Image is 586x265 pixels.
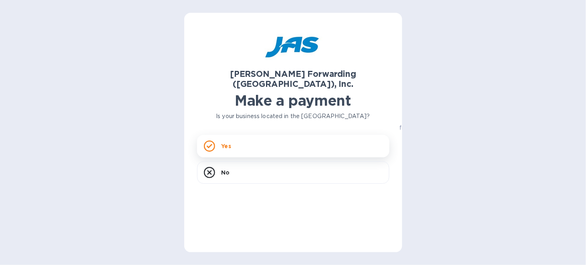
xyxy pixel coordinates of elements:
b: [PERSON_NAME] Forwarding ([GEOGRAPHIC_DATA]), Inc. [230,69,356,89]
p: No [222,169,230,177]
p: Yes [222,142,231,150]
h1: Make a payment [197,92,389,109]
p: All your account information will remain secure and hidden from [PERSON_NAME] Forwarding ([GEOGRA... [389,115,582,141]
p: Is your business located in the [GEOGRAPHIC_DATA]? [197,112,389,120]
